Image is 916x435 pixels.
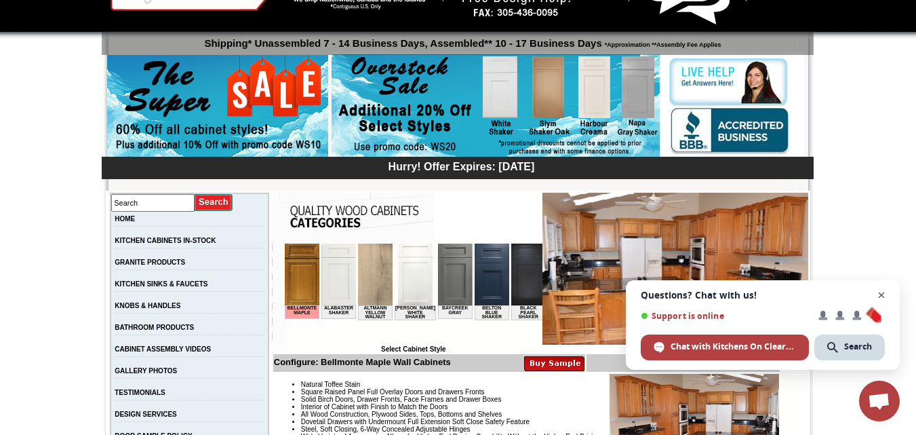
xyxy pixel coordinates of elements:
b: Select Cabinet Style [381,345,446,353]
b: Price Sheet View in PDF Format [16,5,110,13]
iframe: Browser incompatible [285,244,542,345]
a: KITCHEN CABINETS IN-STOCK [115,237,216,244]
span: All Wood Construction, Plywood Sides, Tops, Bottoms and Shelves [301,411,502,418]
a: KITCHEN SINKS & FAUCETS [115,280,207,288]
span: Search [844,341,872,353]
img: pdf.png [2,3,13,14]
img: Bellmonte Maple [542,193,808,345]
a: GRANITE PRODUCTS [115,259,185,266]
span: Interior of Cabinet with Finish to Match the Doors [301,403,448,411]
b: Configure: Bellmonte Maple Wall Cabinets [274,357,451,367]
a: GALLERY PHOTOS [115,367,177,375]
a: HOME [115,215,135,223]
a: DESIGN SERVICES [115,411,177,418]
td: Black Pearl Shaker [226,62,261,77]
p: Shipping* Unassembled 7 - 14 Business Days, Assembled** 10 - 17 Business Days [108,31,814,49]
a: TESTIMONIALS [115,389,165,396]
span: Dovetail Drawers with Undermount Full Extension Soft Close Safety Feature [301,418,530,425]
span: Chat with Kitchens On Clearance [671,341,796,353]
a: Price Sheet View in PDF Format [16,2,110,14]
span: Natural Toffee Stain [301,381,360,388]
span: Search [814,335,885,360]
a: CABINET ASSEMBLY VIDEOS [115,345,211,353]
a: BATHROOM PRODUCTS [115,324,194,331]
div: Hurry! Offer Expires: [DATE] [108,159,814,173]
a: Open chat [859,381,900,421]
span: Chat with Kitchens On Clearance [641,335,809,360]
span: Support is online [641,311,809,321]
span: *Approximation **Assembly Fee Applies [602,38,721,48]
input: Submit [195,193,233,212]
span: Solid Birch Doors, Drawer Fronts, Face Frames and Drawer Boxes [301,396,502,403]
a: KNOBS & HANDLES [115,302,180,309]
span: Steel, Soft Closing, 6-Way Concealed Adjustable Hinges [301,425,471,433]
span: Questions? Chat with us! [641,290,885,301]
span: Square Raised Panel Full Overlay Doors and Drawers Fronts [301,388,485,396]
